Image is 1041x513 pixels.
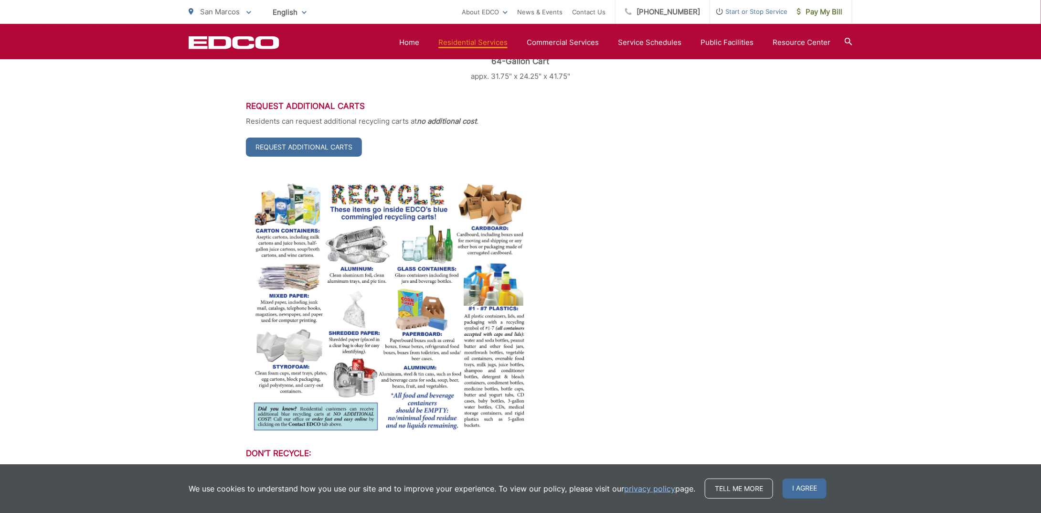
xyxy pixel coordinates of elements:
a: Service Schedules [618,37,681,48]
p: 64-Gallon Cart [418,56,623,66]
p: appx. 31.75" x 24.25" x 41.75" [418,71,623,82]
a: privacy policy [624,483,675,494]
a: About EDCO [462,6,508,18]
a: Resource Center [773,37,830,48]
a: Contact Us [572,6,605,18]
span: English [266,4,314,21]
a: News & Events [517,6,563,18]
h3: Request Additional Carts [246,101,795,111]
a: Home [399,37,419,48]
img: image [246,181,532,433]
p: Soiled disposable plates or cups, paper towels, tissue, carbon paper, plastic bags (NO single-use... [246,463,795,486]
h3: Don’t Recycle: [246,449,795,458]
a: EDCD logo. Return to the homepage. [189,36,279,49]
span: San Marcos [200,7,240,16]
a: Tell me more [705,479,773,499]
p: We use cookies to understand how you use our site and to improve your experience. To view our pol... [189,483,695,494]
a: Commercial Services [527,37,599,48]
a: Request Additional Carts [246,138,362,157]
span: I agree [783,479,827,499]
p: Residents can request additional recycling carts at . [246,116,795,127]
span: Pay My Bill [797,6,842,18]
strong: no additional cost [417,117,477,126]
a: Public Facilities [701,37,754,48]
a: Residential Services [438,37,508,48]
